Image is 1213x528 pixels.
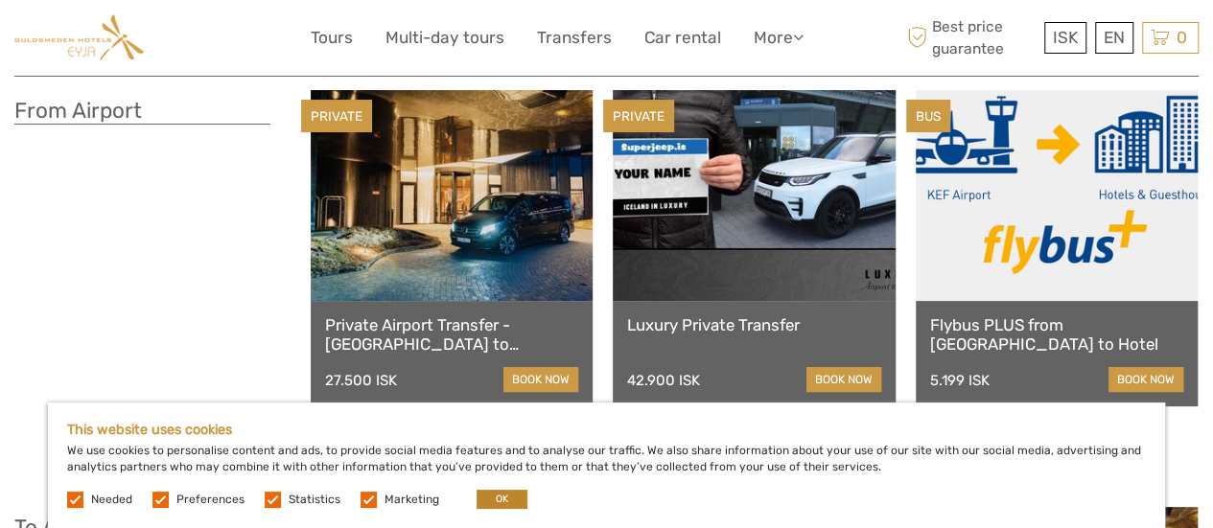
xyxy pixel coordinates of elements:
span: 0 [1174,28,1190,47]
div: PRIVATE [301,100,372,133]
div: PRIVATE [603,100,674,133]
a: More [754,24,804,52]
a: book now [503,367,578,392]
div: EN [1095,22,1133,54]
a: book now [806,367,881,392]
img: Guldsmeden Eyja [14,14,144,61]
div: We use cookies to personalise content and ads, to provide social media features and to analyse ou... [48,402,1165,528]
div: 42.900 ISK [627,372,700,389]
div: 5.199 ISK [930,372,990,389]
p: We're away right now. Please check back later! [27,34,217,49]
a: Car rental [644,24,721,52]
button: OK [477,490,527,509]
div: 27.500 ISK [325,372,397,389]
span: Best price guarantee [902,16,1039,58]
a: Multi-day tours [385,24,504,52]
span: ISK [1053,28,1078,47]
a: Private Airport Transfer - [GEOGRAPHIC_DATA] to [GEOGRAPHIC_DATA] [325,315,578,355]
a: Tours [311,24,353,52]
h3: From Airport [14,98,270,125]
h5: This website uses cookies [67,422,1146,438]
label: Needed [91,492,132,508]
label: Preferences [176,492,245,508]
label: Marketing [385,492,439,508]
a: book now [1108,367,1183,392]
a: Luxury Private Transfer [627,315,880,334]
button: Open LiveChat chat widget [221,30,244,53]
label: Statistics [289,492,340,508]
a: Transfers [537,24,612,52]
div: BUS [906,100,950,133]
a: Flybus PLUS from [GEOGRAPHIC_DATA] to Hotel [930,315,1183,355]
